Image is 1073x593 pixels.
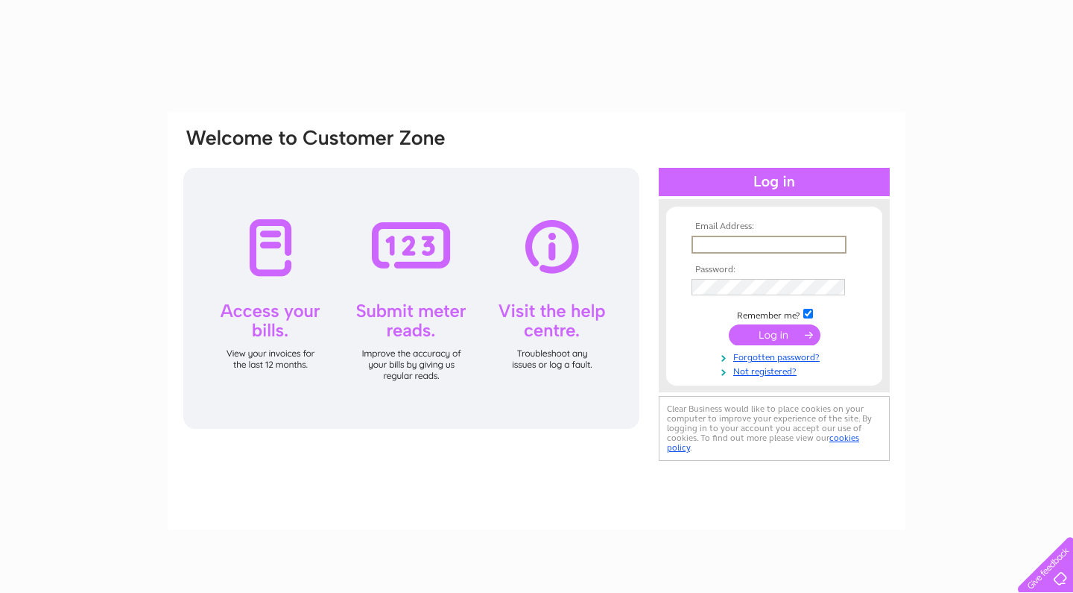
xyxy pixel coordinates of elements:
a: Not registered? [691,363,861,377]
td: Remember me? [688,307,861,321]
a: cookies policy [667,433,859,453]
th: Email Address: [688,222,861,232]
input: Submit [729,324,820,345]
div: Clear Business would like to place cookies on your computer to improve your experience of the sit... [659,396,890,461]
a: Forgotten password? [691,349,861,363]
th: Password: [688,265,861,275]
